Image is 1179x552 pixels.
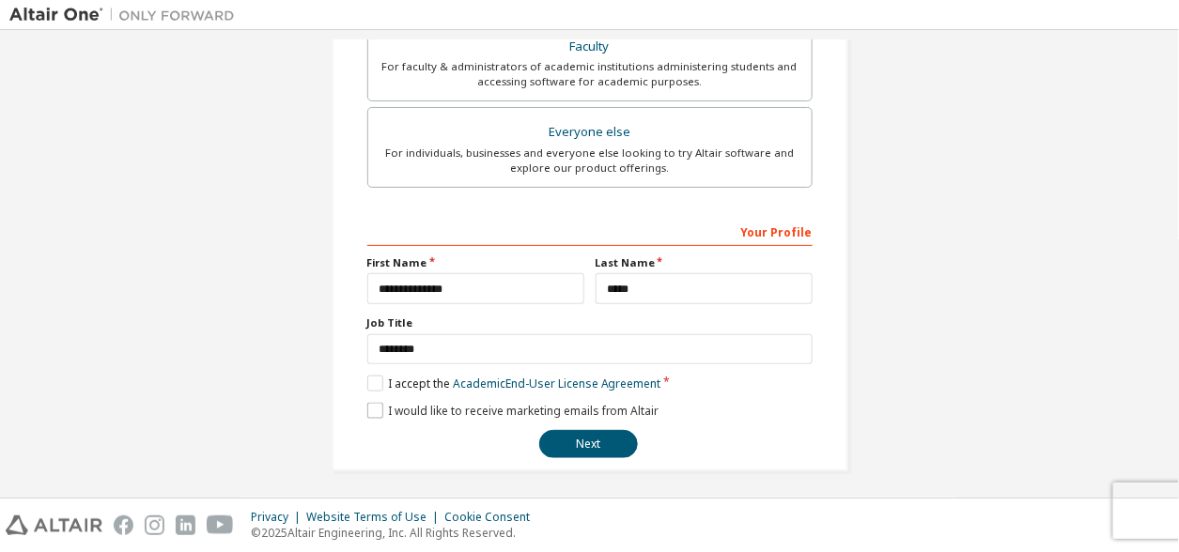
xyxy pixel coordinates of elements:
div: For individuals, businesses and everyone else looking to try Altair software and explore our prod... [380,146,800,176]
div: Cookie Consent [444,510,541,525]
img: facebook.svg [114,515,133,535]
label: Job Title [367,315,813,330]
button: Next [539,430,638,458]
div: Your Profile [367,216,813,246]
label: I accept the [367,376,661,391]
label: First Name [367,255,584,270]
div: Everyone else [380,119,800,146]
div: For faculty & administrators of academic institutions administering students and accessing softwa... [380,59,800,89]
img: linkedin.svg [176,515,195,535]
div: Faculty [380,34,800,60]
label: Last Name [596,255,813,270]
img: altair_logo.svg [6,515,102,535]
div: Privacy [251,510,306,525]
img: youtube.svg [207,515,234,535]
p: © 2025 Altair Engineering, Inc. All Rights Reserved. [251,525,541,541]
label: I would like to receive marketing emails from Altair [367,403,659,419]
div: Website Terms of Use [306,510,444,525]
a: Academic End-User License Agreement [453,376,661,391]
img: instagram.svg [145,515,164,535]
img: Altair One [9,6,244,24]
